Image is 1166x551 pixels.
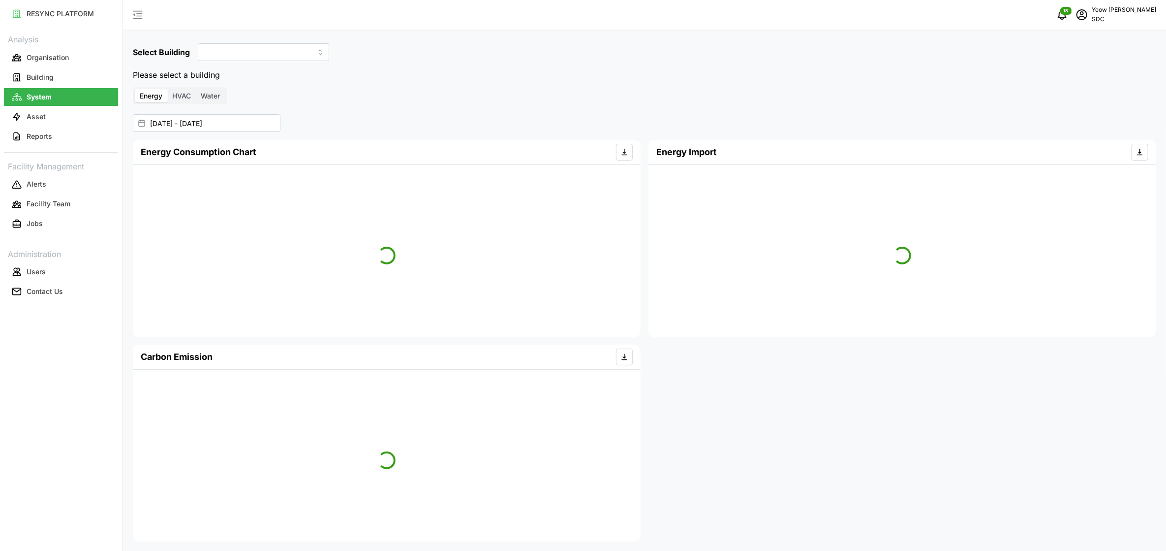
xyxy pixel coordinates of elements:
p: Facility Team [27,199,70,209]
a: System [4,87,118,107]
p: Facility Management [4,159,118,173]
p: Asset [27,112,46,122]
a: Asset [4,107,118,127]
h4: Carbon Emission [141,351,213,363]
p: Contact Us [27,287,63,296]
a: Organisation [4,48,118,67]
button: Asset [4,108,118,126]
p: RESYNC PLATFORM [27,9,94,19]
a: Alerts [4,175,118,194]
p: Organisation [27,53,69,63]
button: Alerts [4,176,118,194]
span: 18 [1064,7,1069,14]
button: Users [4,263,118,281]
button: RESYNC PLATFORM [4,5,118,23]
a: RESYNC PLATFORM [4,4,118,24]
h4: Energy Import [656,146,717,159]
button: Building [4,68,118,86]
button: Facility Team [4,195,118,213]
button: notifications [1052,5,1072,25]
p: Administration [4,246,118,260]
span: Energy [140,92,162,100]
p: Building [27,72,54,82]
p: Users [27,267,46,277]
button: Jobs [4,215,118,233]
h5: Select Building [133,46,190,58]
p: Yeow [PERSON_NAME] [1092,5,1156,15]
h4: Energy Consumption Chart [141,146,256,159]
button: System [4,88,118,106]
a: Reports [4,127,118,146]
button: schedule [1072,5,1092,25]
p: Please select a building [133,69,1156,81]
p: Analysis [4,32,118,46]
a: Facility Team [4,194,118,214]
button: Reports [4,128,118,145]
button: Organisation [4,49,118,66]
p: Alerts [27,179,46,189]
p: Jobs [27,219,43,228]
p: SDC [1092,15,1156,24]
p: System [27,92,52,102]
span: HVAC [172,92,191,100]
a: Users [4,262,118,282]
p: Reports [27,131,52,141]
a: Contact Us [4,282,118,301]
button: Contact Us [4,283,118,300]
a: Jobs [4,214,118,234]
span: Water [201,92,220,100]
a: Building [4,67,118,87]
